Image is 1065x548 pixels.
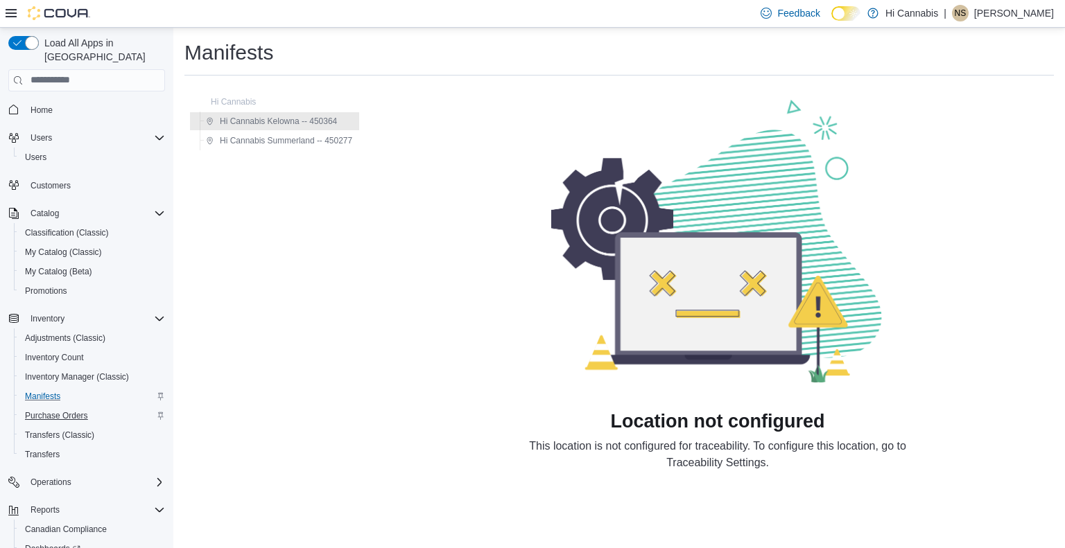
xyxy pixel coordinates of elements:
span: Canadian Compliance [25,524,107,535]
span: Classification (Classic) [25,227,109,238]
a: Manifests [19,388,66,405]
span: Home [31,105,53,116]
button: Hi Cannabis Summerland -- 450277 [200,132,358,149]
button: Manifests [14,387,171,406]
button: Transfers [14,445,171,464]
span: Inventory [25,310,165,327]
span: Catalog [31,208,59,219]
span: Catalog [25,205,165,222]
button: Inventory Count [14,348,171,367]
button: Users [3,128,171,148]
p: | [944,5,946,21]
button: Transfers (Classic) [14,425,171,445]
div: Nicole Sunderman [952,5,969,21]
span: Transfers [19,446,165,463]
span: Canadian Compliance [19,521,165,538]
span: My Catalog (Beta) [25,266,92,277]
span: Purchase Orders [19,407,165,424]
span: Users [25,152,46,163]
button: Inventory [3,309,171,328]
a: Promotions [19,283,73,299]
a: Inventory Manager (Classic) [19,369,135,385]
span: Transfers (Classic) [25,430,94,441]
span: Load All Apps in [GEOGRAPHIC_DATA] [39,36,165,64]
a: Transfers [19,446,65,463]
button: Operations [3,472,171,492]
a: My Catalog (Beta) [19,263,98,280]
a: Users [19,149,52,166]
button: Reports [25,502,65,518]
span: Promotions [19,283,165,299]
input: Dark Mode [831,6,860,21]
button: Canadian Compliance [14,520,171,539]
button: Inventory [25,310,70,327]
span: Inventory Manager (Classic) [19,369,165,385]
button: Adjustments (Classic) [14,328,171,348]
button: Operations [25,474,77,490]
a: My Catalog (Classic) [19,244,107,260]
button: Users [25,130,58,146]
span: Adjustments (Classic) [25,333,105,344]
div: This location is not configured for traceability. To configure this location, go to Traceability ... [510,438,926,471]
a: Transfers (Classic) [19,427,100,443]
span: Classification (Classic) [19,224,165,241]
span: Customers [25,177,165,194]
button: Catalog [3,204,171,223]
button: My Catalog (Beta) [14,262,171,281]
span: Users [25,130,165,146]
button: Inventory Manager (Classic) [14,367,171,387]
span: Feedback [777,6,820,20]
h1: Manifests [184,39,273,67]
button: Catalog [25,205,64,222]
a: Canadian Compliance [19,521,112,538]
button: Reports [3,500,171,520]
span: Transfers (Classic) [19,427,165,443]
span: Inventory Count [25,352,84,363]
span: Adjustments (Classic) [19,330,165,346]
a: Customers [25,177,76,194]
a: Adjustments (Classic) [19,330,111,346]
span: Operations [31,477,71,488]
p: [PERSON_NAME] [974,5,1054,21]
span: NS [955,5,967,21]
span: Inventory [31,313,64,324]
span: Purchase Orders [25,410,88,421]
span: Customers [31,180,71,191]
p: Hi Cannabis [885,5,938,21]
a: Inventory Count [19,349,89,366]
span: My Catalog (Beta) [19,263,165,280]
button: Promotions [14,281,171,301]
span: Inventory Count [19,349,165,366]
span: Home [25,101,165,118]
button: My Catalog (Classic) [14,242,171,262]
span: Hi Cannabis [211,96,256,107]
img: Page Loading Error Image [551,98,884,383]
span: Hi Cannabis Kelowna -- 450364 [220,116,337,127]
button: Customers [3,175,171,195]
span: Hi Cannabis Summerland -- 450277 [220,135,352,146]
span: Users [19,149,165,166]
span: Reports [25,502,165,518]
span: My Catalog (Classic) [19,244,165,260]
img: Cova [28,6,90,20]
span: Operations [25,474,165,490]
a: Purchase Orders [19,407,94,424]
button: Hi Cannabis [191,94,261,110]
button: Users [14,148,171,167]
span: Inventory Manager (Classic) [25,371,129,382]
button: Purchase Orders [14,406,171,425]
a: Classification (Classic) [19,224,114,241]
span: Manifests [19,388,165,405]
span: Manifests [25,391,60,402]
h1: Location not configured [611,410,825,432]
button: Classification (Classic) [14,223,171,242]
span: Transfers [25,449,60,460]
span: My Catalog (Classic) [25,247,102,258]
a: Home [25,102,58,118]
span: Reports [31,504,60,515]
span: Users [31,132,52,143]
button: Hi Cannabis Kelowna -- 450364 [200,113,343,130]
button: Home [3,100,171,120]
span: Promotions [25,285,67,297]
